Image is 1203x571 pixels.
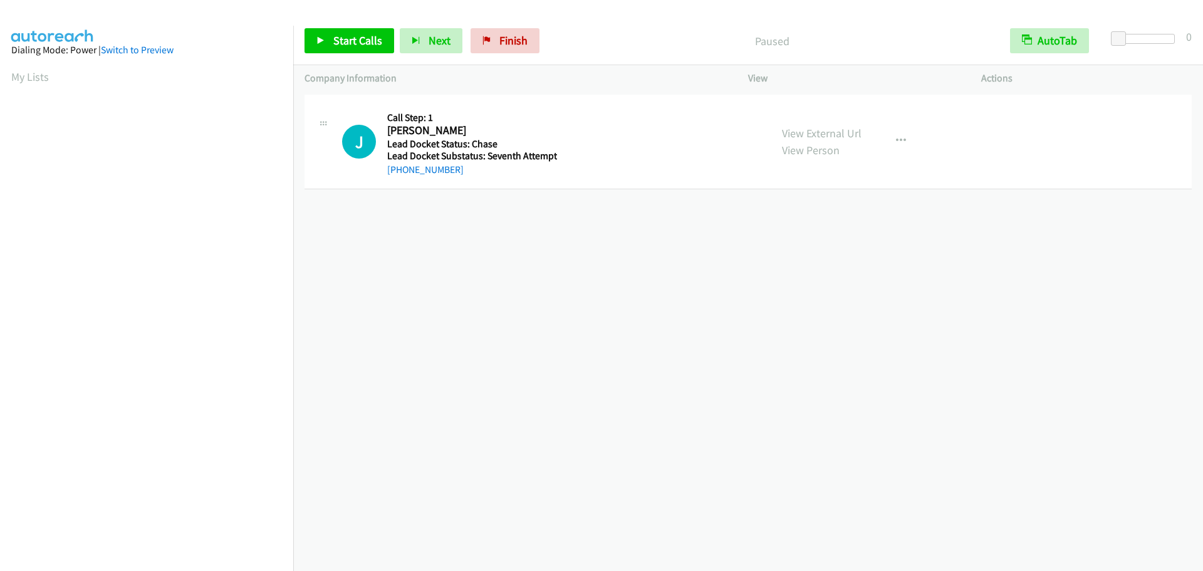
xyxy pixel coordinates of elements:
p: Actions [981,71,1192,86]
h5: Lead Docket Substatus: Seventh Attempt [387,150,557,162]
a: View Person [782,143,840,157]
h5: Lead Docket Status: Chase [387,138,557,150]
span: Finish [499,33,528,48]
button: Next [400,28,462,53]
h1: J [342,125,376,159]
span: Next [429,33,450,48]
div: Dialing Mode: Power | [11,43,282,58]
a: Finish [471,28,539,53]
h5: Call Step: 1 [387,112,557,124]
a: [PHONE_NUMBER] [387,164,464,175]
p: View [748,71,959,86]
div: Delay between calls (in seconds) [1117,34,1175,44]
p: Company Information [305,71,726,86]
p: Paused [556,33,987,50]
div: 0 [1186,28,1192,45]
a: View External Url [782,126,862,140]
a: My Lists [11,70,49,84]
div: The call is yet to be attempted [342,125,376,159]
a: Switch to Preview [101,44,174,56]
span: Start Calls [333,33,382,48]
a: Start Calls [305,28,394,53]
h2: [PERSON_NAME] [387,123,554,138]
button: AutoTab [1010,28,1089,53]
